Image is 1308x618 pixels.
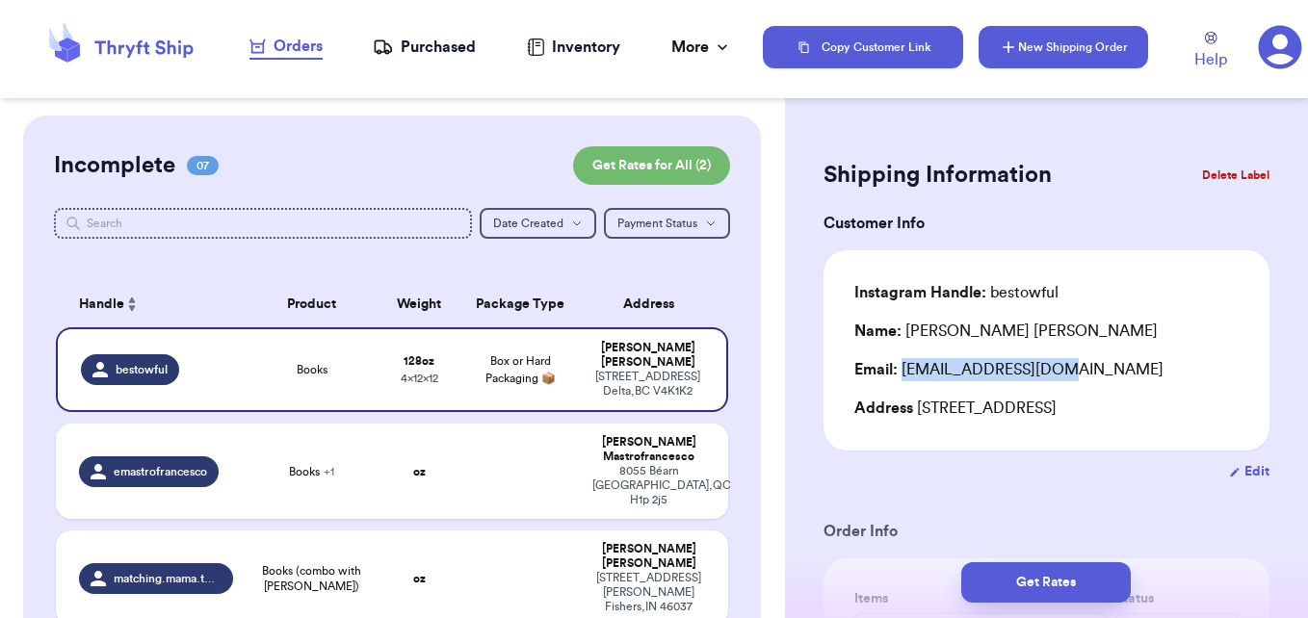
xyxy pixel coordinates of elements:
[401,373,438,384] span: 4 x 12 x 12
[854,281,1059,304] div: bestowful
[1194,48,1227,71] span: Help
[961,562,1131,603] button: Get Rates
[824,212,1269,235] h3: Customer Info
[854,397,1239,420] div: [STREET_ADDRESS]
[979,26,1148,68] button: New Shipping Order
[592,542,706,571] div: [PERSON_NAME] [PERSON_NAME]
[592,341,704,370] div: [PERSON_NAME] [PERSON_NAME]
[854,358,1239,381] div: [EMAIL_ADDRESS][DOMAIN_NAME]
[1194,32,1227,71] a: Help
[116,362,168,377] span: bestowful
[289,464,334,479] span: Books
[527,36,620,59] a: Inventory
[373,36,476,59] a: Purchased
[379,281,459,327] th: Weight
[1229,462,1269,481] button: Edit
[604,208,730,239] button: Payment Status
[297,362,327,377] span: Books
[581,281,729,327] th: Address
[1258,25,1302,69] a: 3
[671,36,732,59] div: More
[592,370,704,399] div: [STREET_ADDRESS] Delta , BC V4K1K2
[459,281,581,327] th: Package Type
[114,571,221,586] span: matching.mama.thrifts
[245,281,379,327] th: Product
[187,156,219,175] span: 07
[617,218,697,229] span: Payment Status
[854,285,986,300] span: Instagram Handle:
[493,218,563,229] span: Date Created
[79,295,124,315] span: Handle
[256,563,368,594] span: Books (combo with [PERSON_NAME])
[854,320,1158,343] div: [PERSON_NAME] [PERSON_NAME]
[824,160,1052,191] h2: Shipping Information
[485,355,556,384] span: Box or Hard Packaging 📦
[480,208,596,239] button: Date Created
[592,435,706,464] div: [PERSON_NAME] Mastrofrancesco
[54,208,472,239] input: Search
[114,464,207,479] span: emastrofrancesco
[249,35,323,60] a: Orders
[404,355,434,367] strong: 128 oz
[249,35,323,58] div: Orders
[324,466,334,477] span: + 1
[592,571,706,614] div: [STREET_ADDRESS][PERSON_NAME] Fishers , IN 46037
[1194,154,1277,196] button: Delete Label
[854,323,902,339] span: Name:
[763,26,963,68] button: Copy Customer Link
[573,146,730,185] button: Get Rates for All (2)
[413,573,426,584] strong: oz
[854,362,898,377] span: Email:
[124,293,140,316] button: Sort ascending
[824,520,1269,543] h3: Order Info
[413,466,426,477] strong: oz
[592,464,706,507] div: 8055 Béarn [GEOGRAPHIC_DATA] , QC H1p 2j5
[54,150,175,181] h2: Incomplete
[854,400,913,416] span: Address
